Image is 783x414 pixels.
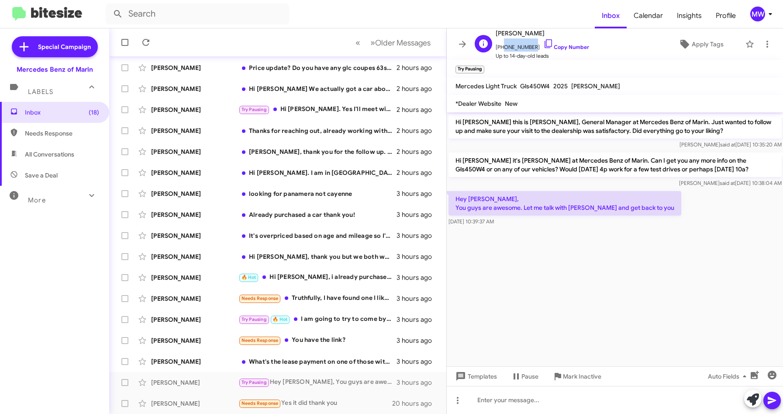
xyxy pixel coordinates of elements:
[455,100,501,108] span: *Dealer Website
[241,296,279,301] span: Needs Response
[505,100,517,108] span: New
[397,105,439,114] div: 2 hours ago
[355,37,360,48] span: «
[496,52,589,60] span: Up to 14-day-old leads
[151,189,238,198] div: [PERSON_NAME]
[151,273,238,282] div: [PERSON_NAME]
[25,129,99,138] span: Needs Response
[238,63,397,72] div: Price update? Do you have any glc coupes 63s amg
[496,38,589,52] span: [PHONE_NUMBER]
[750,7,765,21] div: MW
[17,65,93,74] div: Mercedes Benz of Marin
[660,36,741,52] button: Apply Tags
[238,357,397,366] div: What's the lease payment on one of those with minimum down?
[238,377,397,387] div: Hey [PERSON_NAME], You guys are awesome. Let me talk with [PERSON_NAME] and get back to you
[272,317,287,322] span: 🔥 Hot
[151,147,238,156] div: [PERSON_NAME]
[448,191,681,216] p: Hey [PERSON_NAME], You guys are awesome. Let me talk with [PERSON_NAME] and get back to you
[545,369,608,384] button: Mark Inactive
[448,218,494,225] span: [DATE] 10:39:37 AM
[743,7,773,21] button: MW
[151,210,238,219] div: [PERSON_NAME]
[12,36,98,57] a: Special Campaign
[375,38,431,48] span: Older Messages
[151,252,238,261] div: [PERSON_NAME]
[563,369,601,384] span: Mark Inactive
[151,231,238,240] div: [PERSON_NAME]
[238,210,397,219] div: Already purchased a car thank you!
[679,180,781,186] span: [PERSON_NAME] [DATE] 10:38:04 AM
[543,44,589,50] a: Copy Number
[448,153,782,177] p: Hi [PERSON_NAME] it's [PERSON_NAME] at Mercedes Benz of Marin. Can I get you any more info on the...
[28,196,46,204] span: More
[397,189,439,198] div: 3 hours ago
[151,84,238,93] div: [PERSON_NAME]
[454,369,497,384] span: Templates
[151,105,238,114] div: [PERSON_NAME]
[241,107,267,112] span: Try Pausing
[397,147,439,156] div: 2 hours ago
[25,108,99,117] span: Inbox
[448,114,782,139] p: Hi [PERSON_NAME] this is [PERSON_NAME], General Manager at Mercedes Benz of Marin. Just wanted to...
[595,3,627,28] a: Inbox
[151,63,238,72] div: [PERSON_NAME]
[151,168,238,177] div: [PERSON_NAME]
[447,369,504,384] button: Templates
[719,180,735,186] span: said at
[397,336,439,345] div: 3 hours ago
[151,336,238,345] div: [PERSON_NAME]
[670,3,709,28] a: Insights
[151,399,238,408] div: [PERSON_NAME]
[238,84,397,93] div: Hi [PERSON_NAME] We actually got a car about a week ago Thanks
[25,171,58,180] span: Save a Deal
[241,379,267,385] span: Try Pausing
[397,231,439,240] div: 3 hours ago
[365,34,436,52] button: Next
[397,210,439,219] div: 3 hours ago
[241,317,267,322] span: Try Pausing
[720,141,735,148] span: said at
[397,357,439,366] div: 3 hours ago
[241,275,256,280] span: 🔥 Hot
[708,369,750,384] span: Auto Fields
[25,150,74,159] span: All Conversations
[238,293,397,303] div: Truthfully, I have found one I like better as far as Miles equipment and interior options. So for...
[238,189,397,198] div: looking for panamera not cayenne
[238,168,397,177] div: Hi [PERSON_NAME]. I am in [GEOGRAPHIC_DATA] and still looking at my options.
[238,314,397,324] div: I am going to try to come by sometime next week
[392,399,439,408] div: 20 hours ago
[455,82,517,90] span: Mercedes Light Truck
[692,36,724,52] span: Apply Tags
[28,88,53,96] span: Labels
[238,272,397,282] div: Hi [PERSON_NAME], i already purchased a car. We were coming to [PERSON_NAME] after setting an app...
[350,34,366,52] button: Previous
[679,141,781,148] span: [PERSON_NAME] [DATE] 10:35:20 AM
[238,335,397,345] div: You have the link?
[238,147,397,156] div: [PERSON_NAME], thank you for the follow up. Your staff was very responsive, we just got incredibl...
[397,273,439,282] div: 3 hours ago
[397,378,439,387] div: 3 hours ago
[238,104,397,115] div: Hi [PERSON_NAME]. Yes I'll meet with [PERSON_NAME] eventually. My back is injured and cannot driv...
[238,231,397,240] div: It's overpriced based on age and mileage so I'm not interested
[238,252,397,261] div: Hi [PERSON_NAME], thank you but we both work long days during the week. We also need to sell two ...
[397,84,439,93] div: 2 hours ago
[397,126,439,135] div: 2 hours ago
[455,66,484,73] small: Try Pausing
[397,168,439,177] div: 2 hours ago
[238,398,392,408] div: Yes it did thank you
[151,315,238,324] div: [PERSON_NAME]
[627,3,670,28] a: Calendar
[370,37,375,48] span: »
[106,3,289,24] input: Search
[553,82,568,90] span: 2025
[397,63,439,72] div: 2 hours ago
[151,126,238,135] div: [PERSON_NAME]
[241,337,279,343] span: Needs Response
[709,3,743,28] a: Profile
[38,42,91,51] span: Special Campaign
[151,294,238,303] div: [PERSON_NAME]
[701,369,757,384] button: Auto Fields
